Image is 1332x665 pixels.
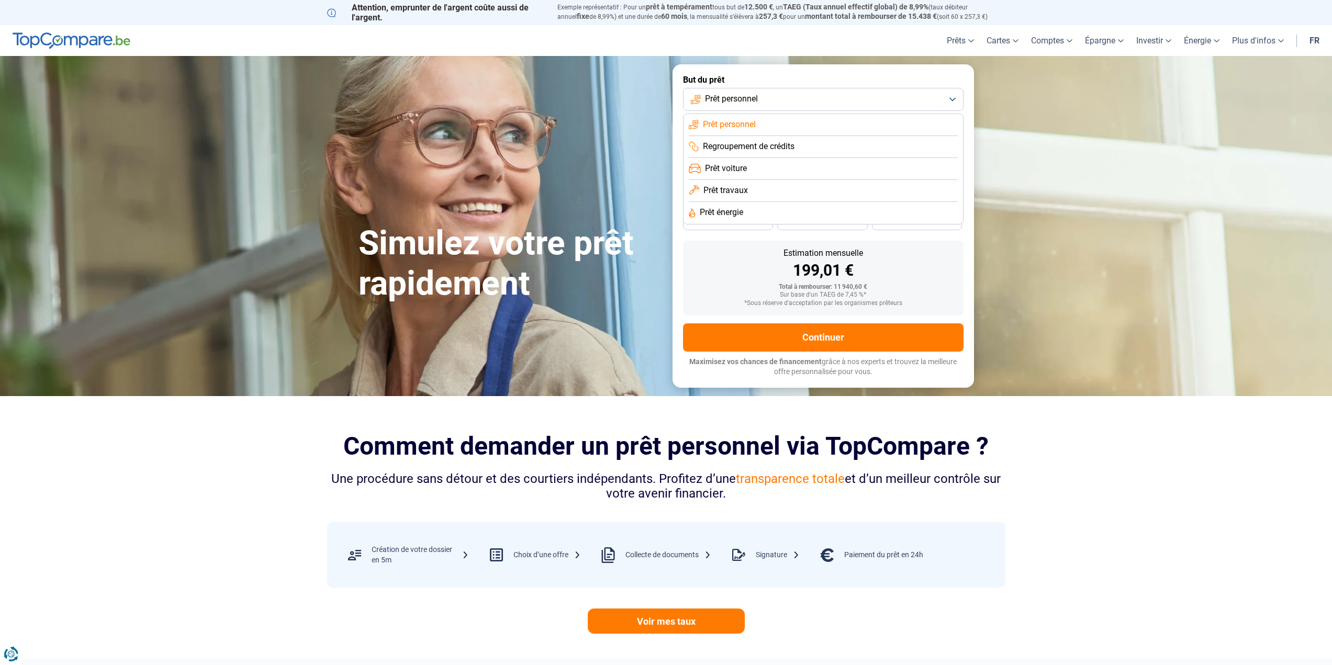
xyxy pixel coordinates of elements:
div: Choix d’une offre [513,550,581,560]
h1: Simulez votre prêt rapidement [359,223,660,304]
span: prêt à tempérament [646,3,712,11]
button: Continuer [683,323,964,352]
a: Plus d'infos [1226,25,1290,56]
a: Cartes [980,25,1025,56]
div: Signature [756,550,800,560]
div: Total à rembourser: 11 940,60 € [691,284,955,291]
img: TopCompare [13,32,130,49]
span: 257,3 € [759,12,783,20]
h2: Comment demander un prêt personnel via TopCompare ? [327,432,1005,460]
span: 36 mois [717,219,740,226]
p: Attention, emprunter de l'argent coûte aussi de l'argent. [327,3,545,22]
a: Prêts [941,25,980,56]
span: Prêt travaux [703,185,748,196]
div: Estimation mensuelle [691,249,955,257]
a: Voir mes taux [588,608,745,634]
span: 24 mois [905,219,928,226]
span: Prêt personnel [703,119,756,130]
label: But du prêt [683,75,964,85]
a: Énergie [1178,25,1226,56]
div: Création de votre dossier en 5m [372,545,469,565]
span: TAEG (Taux annuel effectif global) de 8,99% [783,3,928,11]
span: Maximisez vos chances de financement [689,357,822,366]
span: 60 mois [661,12,687,20]
span: 30 mois [811,219,834,226]
a: Investir [1130,25,1178,56]
div: Une procédure sans détour et des courtiers indépendants. Profitez d’une et d’un meilleur contrôle... [327,471,1005,502]
span: Prêt voiture [705,163,747,174]
div: 199,01 € [691,263,955,278]
span: montant total à rembourser de 15.438 € [805,12,937,20]
span: Prêt personnel [705,93,758,105]
a: Épargne [1079,25,1130,56]
button: Prêt personnel [683,88,964,111]
p: Exemple représentatif : Pour un tous but de , un (taux débiteur annuel de 8,99%) et une durée de ... [557,3,1005,21]
div: Sur base d'un TAEG de 7,45 %* [691,291,955,299]
div: Collecte de documents [625,550,711,560]
div: *Sous réserve d'acceptation par les organismes prêteurs [691,300,955,307]
a: fr [1303,25,1326,56]
span: fixe [577,12,589,20]
div: Paiement du prêt en 24h [844,550,923,560]
span: 12.500 € [744,3,773,11]
span: Prêt énergie [700,207,743,218]
a: Comptes [1025,25,1079,56]
p: grâce à nos experts et trouvez la meilleure offre personnalisée pour vous. [683,357,964,377]
span: Regroupement de crédits [703,141,794,152]
span: transparence totale [736,471,845,486]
